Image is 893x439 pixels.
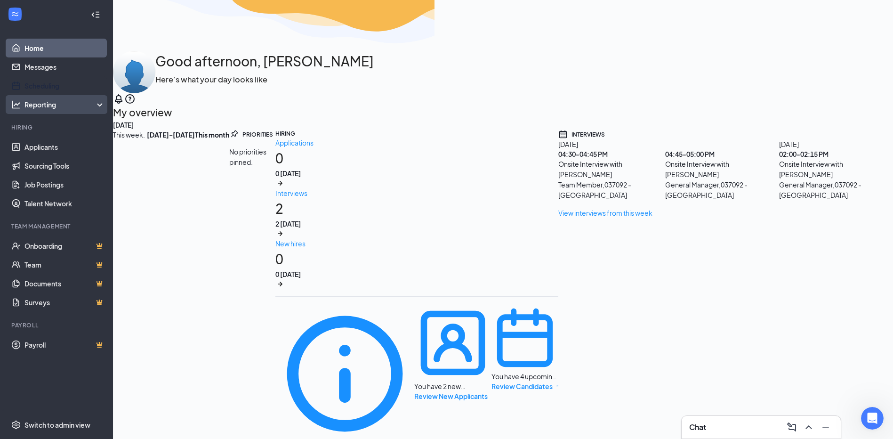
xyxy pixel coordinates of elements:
a: Applicants [24,138,105,156]
div: Interviews [275,188,558,198]
div: General Manager , 037092 - [GEOGRAPHIC_DATA] [779,179,893,200]
a: Home [24,39,105,57]
div: You have 4 upcoming interviews [491,304,559,391]
button: Messages [63,294,125,332]
img: Profile image for Jason [19,138,38,157]
div: INTERVIEWS [571,130,605,138]
svg: WorkstreamLogo [10,9,20,19]
a: DocumentsCrown [24,274,105,293]
iframe: Intercom live chat [861,407,884,430]
button: Review Candidates [491,381,553,391]
svg: UserEntity [414,304,491,382]
div: PRIORITIES [242,130,273,138]
span: Concern About Sponsored Job Performance [51,132,147,142]
div: Team Member , 037092 - [GEOGRAPHIC_DATA] [558,179,665,200]
div: You have 2 new applicants [414,304,491,401]
p: Hi [PERSON_NAME] [19,67,169,83]
div: General Manager , 037092 - [GEOGRAPHIC_DATA] [665,179,779,200]
div: This week : [113,130,195,140]
div: New hires [275,238,558,249]
div: Onsite Interview with [PERSON_NAME] [779,159,893,179]
div: You have 4 upcoming interviews [491,372,559,381]
h2: My overview [113,105,893,120]
h1: Good afternoon, [PERSON_NAME] [155,51,374,72]
svg: Notifications [113,93,124,105]
div: HIRING [275,130,295,138]
a: Interviews22 [DATE]ArrowRight [275,188,558,238]
a: PayrollCrown [24,335,105,354]
div: Switch to admin view [24,420,90,430]
svg: Minimize [820,422,831,433]
button: ChevronUp [801,420,816,435]
div: 02:00 - 02:15 PM [779,149,893,159]
span: Messages [78,317,111,324]
a: Scheduling [24,76,105,95]
svg: ArrowRight [275,179,285,188]
div: Reporting [24,100,105,109]
button: ComposeMessage [784,420,799,435]
b: [DATE] - [DATE] [147,130,195,140]
div: No priorities pinned. [229,146,275,167]
h1: 2 [275,198,558,238]
div: We typically reply in under a minute [19,193,157,203]
div: Onsite Interview with [PERSON_NAME] [665,159,779,179]
svg: Settings [11,420,21,430]
button: Review New Applicants [414,391,488,401]
div: [PERSON_NAME] [42,152,97,162]
a: New hires00 [DATE]ArrowRight [275,238,558,289]
svg: Calendar [558,130,568,139]
svg: QuestionInfo [124,93,136,105]
span: Tickets [145,317,169,324]
h3: Chat [689,422,706,432]
div: 2 [DATE] [275,219,558,228]
svg: ArrowRight [275,229,285,238]
div: Close [162,15,179,32]
div: Send us a messageWe typically reply in under a minute [9,175,179,211]
a: View interviews from this week [558,208,893,218]
a: Job Postings [24,175,105,194]
a: Talent Network [24,194,105,213]
div: You have 2 new applicants [414,382,491,391]
div: Recent message [19,119,169,129]
a: OnboardingCrown [24,236,105,255]
div: Team Management [11,222,103,230]
svg: Pin [556,385,559,387]
img: Profile image for Say [128,15,147,34]
a: SurveysCrown [24,293,105,312]
span: Home [21,317,42,324]
div: Applications [275,138,558,148]
div: 04:30 - 04:45 PM [558,149,665,159]
div: Payroll [11,321,103,329]
button: Minimize [818,420,833,435]
h3: Here’s what your day looks like [155,73,374,86]
svg: Analysis [11,100,21,109]
div: [DATE] [558,139,779,149]
div: Send us a message [19,183,157,193]
img: logo [19,20,73,32]
div: [DATE] [779,139,893,149]
div: Hiring [11,123,103,131]
svg: ComposeMessage [786,422,797,433]
div: • 21h ago [98,152,129,162]
div: Recent messageProfile image for JasonConcern About Sponsored Job Performancehello, no thanks[PERS... [9,111,179,170]
h1: 0 [275,148,558,188]
div: 04:45 - 05:00 PM [665,149,779,159]
a: Sourcing Tools [24,156,105,175]
h1: 0 [275,249,558,289]
svg: ChevronUp [803,422,814,433]
img: Profile image for Shin [110,15,129,34]
svg: ArrowRight [275,279,285,289]
svg: Collapse [91,10,100,19]
svg: CalendarNew [491,304,559,372]
img: Walter Pantoja [113,51,155,93]
svg: Pin [229,130,239,139]
a: Messages [24,57,105,76]
b: This month [195,130,229,140]
div: Profile image for JasonConcern About Sponsored Job Performancehello, no thanks[PERSON_NAME]•21h ago [10,125,178,170]
div: 0 [DATE] [275,169,558,178]
a: Applications00 [DATE]ArrowRight [275,138,558,188]
div: [DATE] [113,120,893,130]
p: How can we help? [19,83,169,99]
div: 0 [DATE] [275,269,558,279]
